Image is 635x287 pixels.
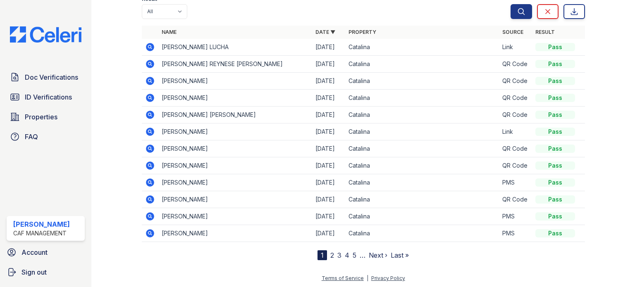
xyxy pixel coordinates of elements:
div: Pass [535,128,575,136]
td: [DATE] [312,73,345,90]
td: Catalina [345,73,499,90]
a: Result [535,29,555,35]
div: Pass [535,145,575,153]
div: Pass [535,212,575,221]
span: ID Verifications [25,92,72,102]
td: Catalina [345,123,499,140]
td: [DATE] [312,208,345,225]
td: [DATE] [312,174,345,191]
td: Catalina [345,107,499,123]
div: Pass [535,60,575,68]
a: Property [349,29,376,35]
a: 4 [345,251,349,259]
div: Pass [535,94,575,102]
a: Privacy Policy [371,275,405,281]
td: [PERSON_NAME] [158,208,312,225]
td: [PERSON_NAME] [158,73,312,90]
td: Catalina [345,191,499,208]
a: Terms of Service [322,275,364,281]
td: Link [499,123,532,140]
td: [PERSON_NAME] LUCHA [158,39,312,56]
a: ID Verifications [7,89,85,105]
td: Catalina [345,208,499,225]
td: Catalina [345,140,499,157]
td: [DATE] [312,140,345,157]
td: Catalina [345,157,499,174]
td: PMS [499,174,532,191]
a: 3 [337,251,341,259]
div: CAF Management [13,229,70,237]
div: Pass [535,77,575,85]
a: Properties [7,109,85,125]
div: Pass [535,178,575,187]
td: [PERSON_NAME] [PERSON_NAME] [158,107,312,123]
div: Pass [535,111,575,119]
span: FAQ [25,132,38,142]
td: Link [499,39,532,56]
td: PMS [499,225,532,242]
td: Catalina [345,56,499,73]
a: Next › [369,251,387,259]
td: QR Code [499,90,532,107]
td: Catalina [345,39,499,56]
td: [PERSON_NAME] [158,90,312,107]
a: Date ▼ [315,29,335,35]
a: Account [3,244,88,261]
td: QR Code [499,140,532,157]
a: 5 [353,251,356,259]
td: [PERSON_NAME] REYNESE [PERSON_NAME] [158,56,312,73]
div: | [367,275,368,281]
td: [DATE] [312,90,345,107]
span: Account [21,247,48,257]
td: QR Code [499,191,532,208]
td: Catalina [345,90,499,107]
td: [DATE] [312,123,345,140]
a: Source [502,29,523,35]
a: Last » [391,251,409,259]
span: … [360,250,365,260]
a: FAQ [7,128,85,145]
td: [PERSON_NAME] [158,225,312,242]
td: [PERSON_NAME] [158,123,312,140]
span: Sign out [21,267,47,277]
a: Name [162,29,177,35]
td: [PERSON_NAME] [158,157,312,174]
div: Pass [535,161,575,170]
div: [PERSON_NAME] [13,219,70,229]
td: [PERSON_NAME] [158,140,312,157]
td: [DATE] [312,39,345,56]
td: [PERSON_NAME] [158,174,312,191]
td: PMS [499,208,532,225]
td: Catalina [345,225,499,242]
td: QR Code [499,56,532,73]
td: Catalina [345,174,499,191]
td: [PERSON_NAME] [158,191,312,208]
td: QR Code [499,157,532,174]
td: [DATE] [312,225,345,242]
div: Pass [535,195,575,204]
a: Doc Verifications [7,69,85,85]
div: Pass [535,229,575,237]
div: Pass [535,43,575,51]
td: [DATE] [312,157,345,174]
div: 1 [317,250,327,260]
a: 2 [330,251,334,259]
td: [DATE] [312,56,345,73]
td: [DATE] [312,107,345,123]
span: Doc Verifications [25,72,78,82]
span: Properties [25,112,57,122]
img: CE_Logo_Blue-a8612792a0a2168367f1c8372b55b34899dd931a85d93a1a3d3e32e68fde9ad4.png [3,26,88,43]
td: QR Code [499,73,532,90]
td: [DATE] [312,191,345,208]
td: QR Code [499,107,532,123]
a: Sign out [3,264,88,280]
